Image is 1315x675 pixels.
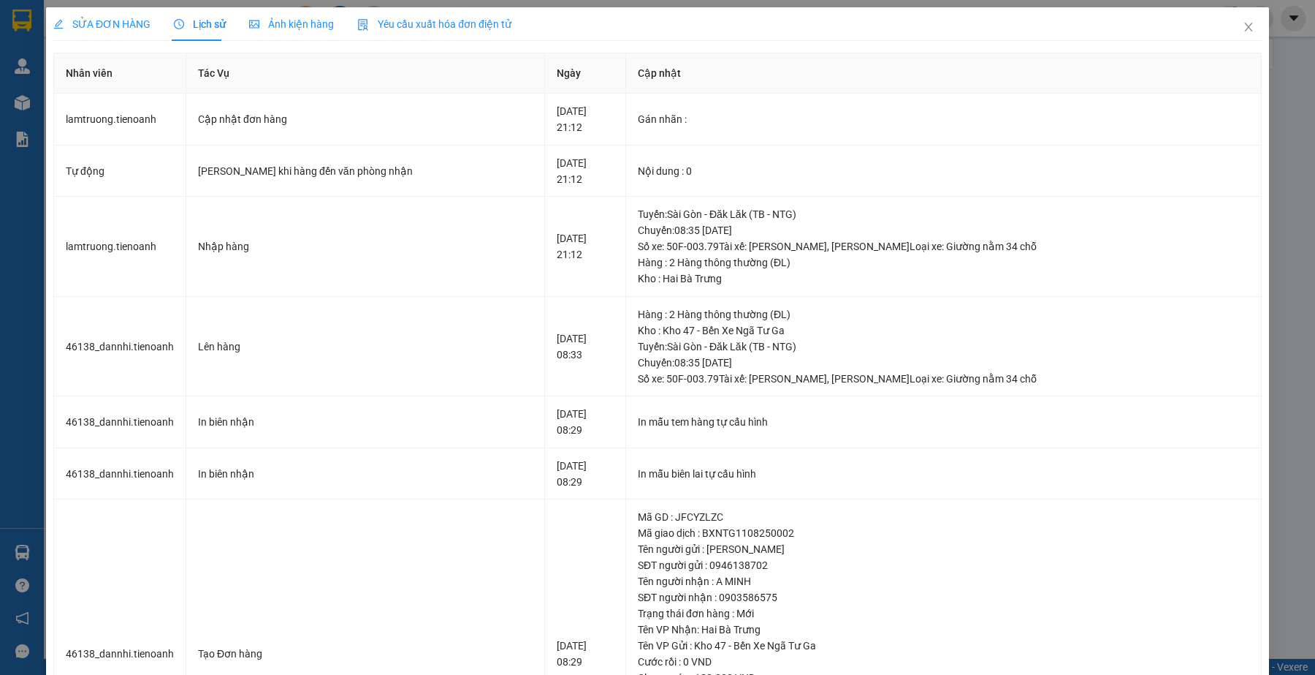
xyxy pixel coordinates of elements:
[638,525,1249,541] div: Mã giao dịch : BXNTG1108250002
[54,53,186,94] th: Nhân viên
[638,654,1249,670] div: Cước rồi : 0 VND
[249,19,259,29] span: picture
[53,18,150,30] span: SỬA ĐƠN HÀNG
[638,206,1249,254] div: Tuyến : Sài Gòn - Đăk Lăk (TB - NTG) Chuyến: 08:35 [DATE] Số xe: 50F-003.79 Tài xế: [PERSON_NAME]...
[174,19,184,29] span: clock-circle
[198,646,533,662] div: Tạo Đơn hàng
[638,323,1249,339] div: Kho : Kho 47 - Bến Xe Ngã Tư Ga
[557,406,614,438] div: [DATE] 08:29
[54,297,186,397] td: 46138_dannhi.tienoanh
[557,103,614,135] div: [DATE] 21:12
[198,163,533,179] div: [PERSON_NAME] khi hàng đến văn phòng nhận
[638,271,1249,287] div: Kho : Hai Bà Trưng
[638,589,1249,606] div: SĐT người nhận : 0903586575
[638,509,1249,525] div: Mã GD : JFCYZLZC
[198,238,533,254] div: Nhập hàng
[638,573,1249,589] div: Tên người nhận : A MINH
[638,111,1249,127] div: Gán nhãn :
[174,18,226,30] span: Lịch sử
[557,155,614,187] div: [DATE] 21:12
[357,18,511,30] span: Yêu cầu xuất hóa đơn điện tử
[638,163,1249,179] div: Nội dung : 0
[626,53,1262,94] th: Cập nhật
[54,146,186,197] td: Tự động
[1228,7,1269,48] button: Close
[638,557,1249,573] div: SĐT người gửi : 0946138702
[198,414,533,430] div: In biên nhận
[198,339,533,355] div: Lên hàng
[186,53,545,94] th: Tác Vụ
[638,638,1249,654] div: Tên VP Gửi : Kho 47 - Bến Xe Ngã Tư Ga
[638,306,1249,323] div: Hàng : 2 Hàng thông thường (ĐL)
[557,331,614,363] div: [DATE] 08:33
[54,448,186,500] td: 46138_dannhi.tienoanh
[638,254,1249,271] div: Hàng : 2 Hàng thông thường (ĐL)
[638,606,1249,622] div: Trạng thái đơn hàng : Mới
[638,622,1249,638] div: Tên VP Nhận: Hai Bà Trưng
[249,18,334,30] span: Ảnh kiện hàng
[638,541,1249,557] div: Tên người gửi : [PERSON_NAME]
[557,638,614,670] div: [DATE] 08:29
[53,19,64,29] span: edit
[1243,21,1254,33] span: close
[54,94,186,146] td: lamtruong.tienoanh
[557,230,614,263] div: [DATE] 21:12
[557,458,614,490] div: [DATE] 08:29
[54,396,186,448] td: 46138_dannhi.tienoanh
[198,466,533,482] div: In biên nhận
[638,414,1249,430] div: In mẫu tem hàng tự cấu hình
[357,19,369,31] img: icon
[638,466,1249,482] div: In mẫu biên lai tự cấu hình
[545,53,626,94] th: Ngày
[638,339,1249,387] div: Tuyến : Sài Gòn - Đăk Lăk (TB - NTG) Chuyến: 08:35 [DATE] Số xe: 50F-003.79 Tài xế: [PERSON_NAME]...
[198,111,533,127] div: Cập nhật đơn hàng
[54,197,186,297] td: lamtruong.tienoanh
